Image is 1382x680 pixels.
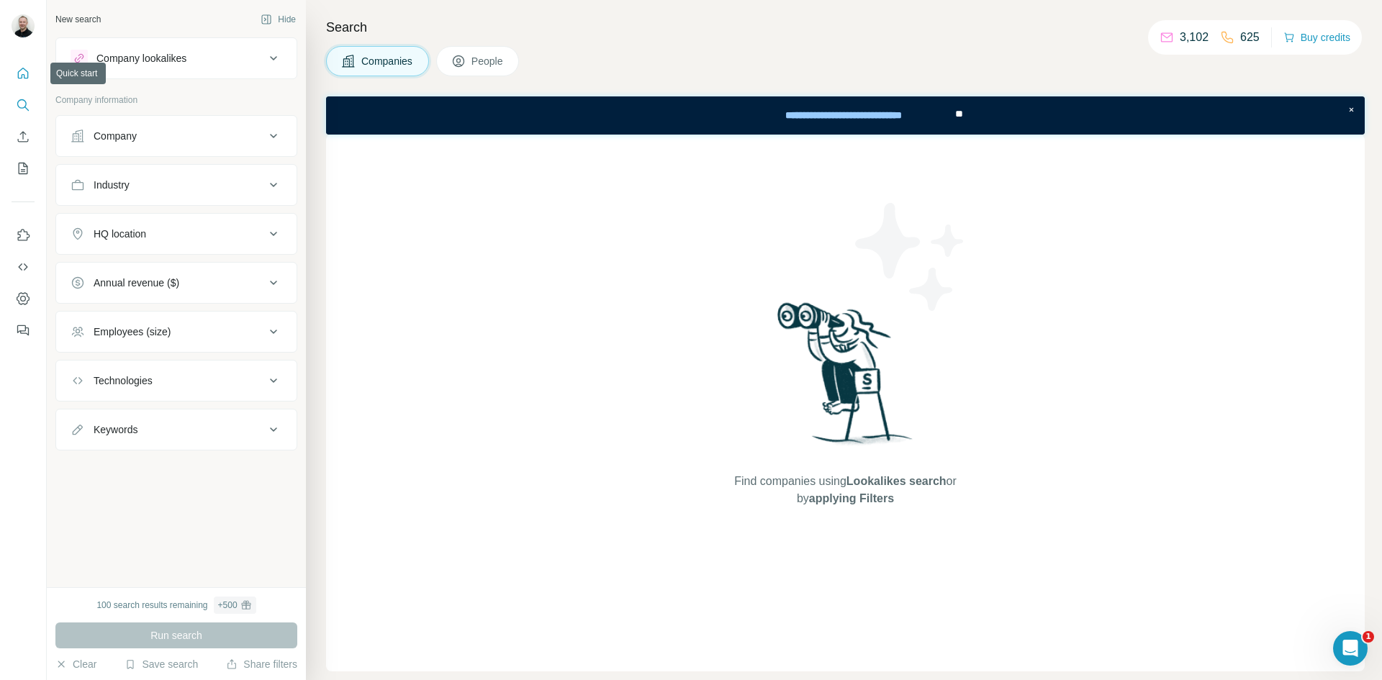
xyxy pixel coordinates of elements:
[12,124,35,150] button: Enrich CSV
[56,217,297,251] button: HQ location
[12,92,35,118] button: Search
[1283,27,1350,47] button: Buy credits
[12,286,35,312] button: Dashboard
[56,266,297,300] button: Annual revenue ($)
[226,657,297,671] button: Share filters
[809,492,894,504] span: applying Filters
[361,54,414,68] span: Companies
[12,317,35,343] button: Feedback
[846,475,947,487] span: Lookalikes search
[94,422,137,437] div: Keywords
[96,597,256,614] div: 100 search results remaining
[250,9,306,30] button: Hide
[326,96,1365,135] iframe: Banner
[1333,631,1368,666] iframe: Intercom live chat
[12,222,35,248] button: Use Surfe on LinkedIn
[771,299,921,459] img: Surfe Illustration - Woman searching with binoculars
[326,17,1365,37] h4: Search
[12,14,35,37] img: Avatar
[12,60,35,86] button: Quick start
[94,373,153,388] div: Technologies
[56,41,297,76] button: Company lookalikes
[1180,29,1209,46] p: 3,102
[12,155,35,181] button: My lists
[56,412,297,447] button: Keywords
[846,192,975,322] img: Surfe Illustration - Stars
[96,51,186,65] div: Company lookalikes
[94,227,146,241] div: HQ location
[94,178,130,192] div: Industry
[730,473,960,507] span: Find companies using or by
[218,599,238,612] div: + 500
[1240,29,1260,46] p: 625
[55,13,101,26] div: New search
[56,168,297,202] button: Industry
[12,254,35,280] button: Use Surfe API
[56,363,297,398] button: Technologies
[56,119,297,153] button: Company
[1363,631,1374,643] span: 1
[94,129,137,143] div: Company
[471,54,505,68] span: People
[55,657,96,671] button: Clear
[125,657,198,671] button: Save search
[56,314,297,349] button: Employees (size)
[94,325,171,339] div: Employees (size)
[94,276,179,290] div: Annual revenue ($)
[55,94,297,106] p: Company information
